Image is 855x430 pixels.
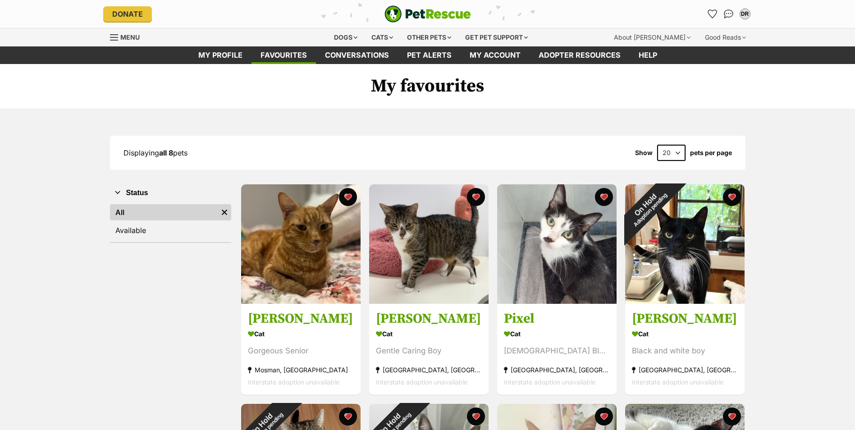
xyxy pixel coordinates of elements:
div: [GEOGRAPHIC_DATA], [GEOGRAPHIC_DATA] [632,364,738,376]
div: Good Reads [699,28,752,46]
span: Interstate adoption unavailable [376,379,467,386]
a: Help [630,46,666,64]
button: Status [110,187,231,199]
div: Dogs [328,28,364,46]
h3: [PERSON_NAME] [248,311,354,328]
a: PetRescue [384,5,471,23]
strong: all 8 [159,148,173,157]
button: favourite [467,407,485,425]
span: Interstate adoption unavailable [504,379,595,386]
a: Conversations [722,7,736,21]
div: Mosman, [GEOGRAPHIC_DATA] [248,364,354,376]
h3: [PERSON_NAME] [376,311,482,328]
div: Other pets [401,28,457,46]
div: Cats [365,28,399,46]
h3: [PERSON_NAME] [632,311,738,328]
div: About [PERSON_NAME] [608,28,697,46]
div: [GEOGRAPHIC_DATA], [GEOGRAPHIC_DATA] [504,364,610,376]
span: Adoption pending [632,192,668,228]
div: Cat [504,328,610,341]
div: Gorgeous Senior [248,345,354,357]
div: Cat [248,328,354,341]
a: Menu [110,28,146,45]
a: Pixel Cat [DEMOGRAPHIC_DATA] Black and White [GEOGRAPHIC_DATA], [GEOGRAPHIC_DATA] Interstate adop... [497,304,617,395]
div: Black and white boy [632,345,738,357]
h3: Pixel [504,311,610,328]
div: Status [110,202,231,242]
div: DR [741,9,750,18]
a: Donate [103,6,152,22]
a: On HoldAdoption pending [625,297,745,306]
img: Callaghan [625,184,745,304]
a: Remove filter [218,204,231,220]
div: Cat [376,328,482,341]
a: [PERSON_NAME] Cat Gorgeous Senior Mosman, [GEOGRAPHIC_DATA] Interstate adoption unavailable favou... [241,304,361,395]
label: pets per page [690,149,732,156]
img: Pixel [497,184,617,304]
span: Displaying pets [123,148,187,157]
div: On Hold [608,167,687,246]
button: favourite [723,407,741,425]
ul: Account quick links [705,7,752,21]
a: My profile [189,46,251,64]
a: conversations [316,46,398,64]
img: logo-e224e6f780fb5917bec1dbf3a21bbac754714ae5b6737aabdf751b685950b380.svg [384,5,471,23]
div: Get pet support [459,28,534,46]
a: All [110,204,218,220]
span: Interstate adoption unavailable [632,379,723,386]
button: My account [738,7,752,21]
button: favourite [467,188,485,206]
a: [PERSON_NAME] Cat Gentle Caring Boy [GEOGRAPHIC_DATA], [GEOGRAPHIC_DATA] Interstate adoption unav... [369,304,489,395]
img: chat-41dd97257d64d25036548639549fe6c8038ab92f7586957e7f3b1b290dea8141.svg [724,9,733,18]
span: Menu [120,33,140,41]
a: Pet alerts [398,46,461,64]
span: Show [635,149,653,156]
span: Interstate adoption unavailable [248,379,339,386]
button: favourite [339,407,357,425]
div: Cat [632,328,738,341]
button: favourite [723,188,741,206]
a: My account [461,46,530,64]
a: Favourites [251,46,316,64]
div: [GEOGRAPHIC_DATA], [GEOGRAPHIC_DATA] [376,364,482,376]
img: Thomas [369,184,489,304]
button: favourite [595,188,613,206]
a: Favourites [705,7,720,21]
div: Gentle Caring Boy [376,345,482,357]
a: [PERSON_NAME] Cat Black and white boy [GEOGRAPHIC_DATA], [GEOGRAPHIC_DATA] Interstate adoption un... [625,304,745,395]
div: [DEMOGRAPHIC_DATA] Black and White [504,345,610,357]
button: favourite [339,188,357,206]
button: favourite [595,407,613,425]
a: Available [110,222,231,238]
a: Adopter resources [530,46,630,64]
img: Sir Richard [241,184,361,304]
